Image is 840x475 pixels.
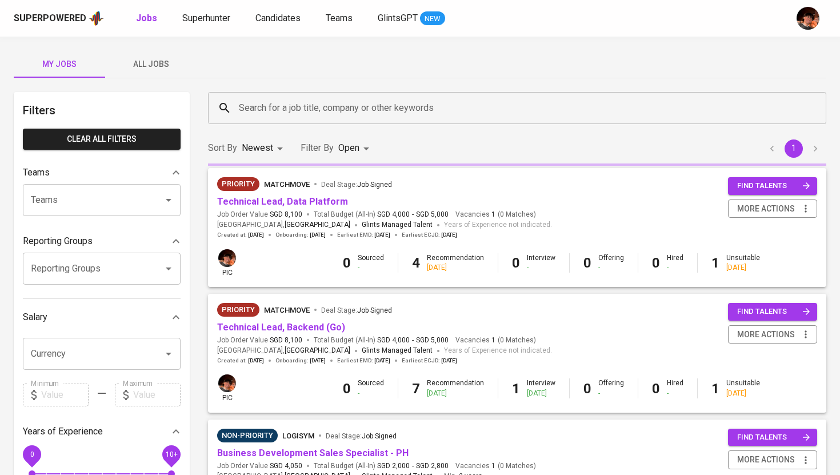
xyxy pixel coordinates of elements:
a: Superpoweredapp logo [14,10,104,27]
span: Total Budget (All-In) [314,210,449,219]
span: [DATE] [374,357,390,365]
b: 1 [711,381,719,397]
span: Onboarding : [275,231,326,239]
span: Glints Managed Talent [362,221,433,229]
span: more actions [737,202,795,216]
a: Candidates [255,11,303,26]
span: find talents [737,431,810,444]
div: Open [338,138,373,159]
span: 0 [30,450,34,458]
span: Teams [326,13,353,23]
span: [DATE] [310,231,326,239]
div: Interview [527,253,555,273]
a: Superhunter [182,11,233,26]
span: Earliest ECJD : [402,231,457,239]
a: Business Development Sales Specialist - PH [217,448,409,458]
span: Glints Managed Talent [362,346,433,354]
span: [GEOGRAPHIC_DATA] [285,345,350,357]
span: Job Order Value [217,336,302,345]
button: find talents [728,177,817,195]
div: - [358,389,384,398]
span: 1 [490,461,495,471]
span: [DATE] [374,231,390,239]
span: [DATE] [248,231,264,239]
span: find talents [737,305,810,318]
b: Jobs [136,13,157,23]
span: more actions [737,328,795,342]
span: Total Budget (All-In) [314,461,449,471]
img: app logo [89,10,104,27]
span: Vacancies ( 0 Matches ) [455,336,536,345]
span: SGD 5,000 [416,210,449,219]
div: Hired [667,253,683,273]
a: Technical Lead, Data Platform [217,196,348,207]
span: Total Budget (All-In) [314,336,449,345]
div: Teams [23,161,181,184]
span: 1 [490,336,495,345]
span: All Jobs [112,57,190,71]
span: SGD 2,000 [377,461,410,471]
div: Reporting Groups [23,230,181,253]
b: 1 [512,381,520,397]
span: [DATE] [248,357,264,365]
button: more actions [728,199,817,218]
span: SGD 5,000 [416,336,449,345]
b: 0 [652,381,660,397]
span: Earliest EMD : [337,231,390,239]
a: Teams [326,11,355,26]
span: MatchMove [264,306,310,314]
div: - [358,263,384,273]
div: Offering [598,378,624,398]
h6: Filters [23,101,181,119]
span: [DATE] [310,357,326,365]
div: - [667,263,683,273]
span: Created at : [217,231,264,239]
span: [GEOGRAPHIC_DATA] [285,219,350,231]
div: Unsuitable [726,378,760,398]
div: New Job received from Demand Team [217,177,259,191]
div: Years of Experience [23,420,181,443]
span: Earliest ECJD : [402,357,457,365]
button: find talents [728,303,817,321]
button: more actions [728,450,817,469]
span: [GEOGRAPHIC_DATA] , [217,345,350,357]
input: Value [41,384,89,406]
span: Candidates [255,13,301,23]
span: 10+ [165,450,177,458]
b: 0 [343,381,351,397]
span: SGD 8,100 [270,210,302,219]
span: Non-Priority [217,430,278,441]
span: Clear All filters [32,132,171,146]
span: SGD 8,100 [270,336,302,345]
span: LogiSYM [282,432,314,440]
span: Superhunter [182,13,230,23]
span: Onboarding : [275,357,326,365]
img: diemas@glints.com [218,249,236,267]
div: - [667,389,683,398]
span: Job Order Value [217,210,302,219]
p: Newest [242,141,273,155]
div: - [598,263,624,273]
div: Pending Client’s Feedback, Sufficient Talents in Pipeline [217,429,278,442]
div: Recommendation [427,253,484,273]
span: SGD 4,000 [377,210,410,219]
b: 1 [711,255,719,271]
div: [DATE] [726,263,760,273]
span: Deal Stage : [321,306,392,314]
div: New Job received from Demand Team [217,303,259,317]
div: Sourced [358,378,384,398]
span: - [412,336,414,345]
span: Job Signed [357,181,392,189]
span: Vacancies ( 0 Matches ) [455,461,536,471]
span: Job Signed [362,432,397,440]
span: MatchMove [264,180,310,189]
div: Superpowered [14,12,86,25]
span: [DATE] [441,231,457,239]
button: find talents [728,429,817,446]
b: 0 [583,381,591,397]
b: 0 [583,255,591,271]
div: Newest [242,138,287,159]
b: 0 [343,255,351,271]
span: Priority [217,304,259,316]
a: Jobs [136,11,159,26]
